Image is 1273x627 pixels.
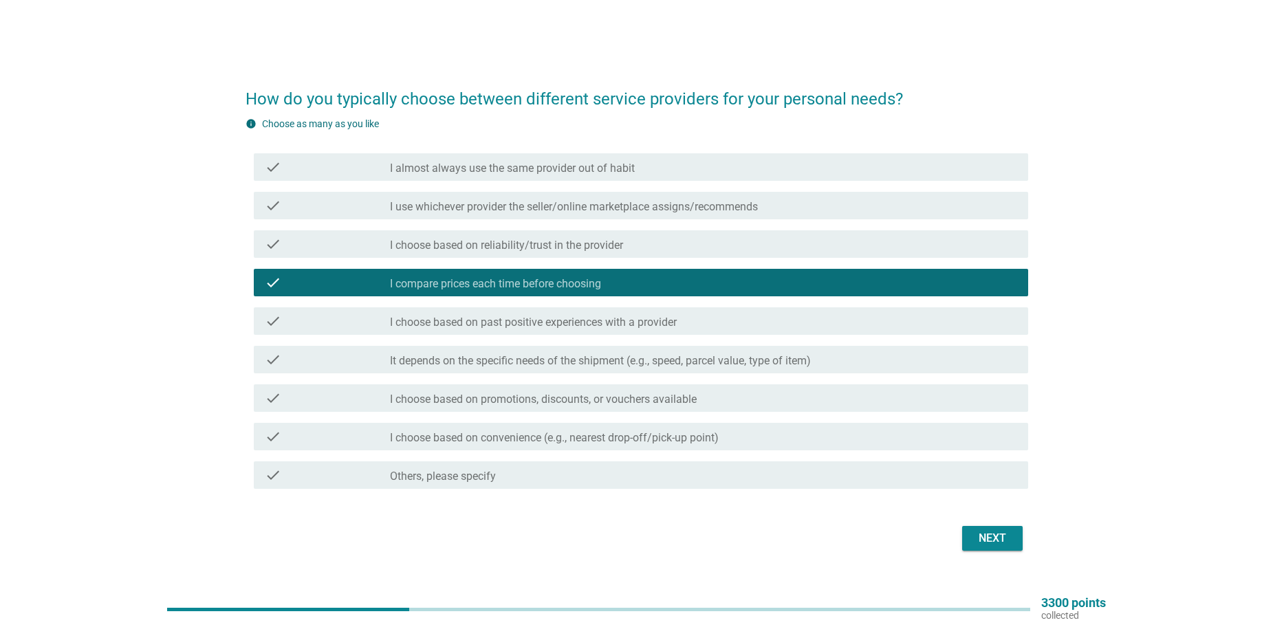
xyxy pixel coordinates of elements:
label: I compare prices each time before choosing [390,277,601,291]
i: check [265,313,281,329]
i: check [265,197,281,214]
h2: How do you typically choose between different service providers for your personal needs? [246,73,1028,111]
i: check [265,274,281,291]
i: check [265,351,281,368]
label: I choose based on convenience (e.g., nearest drop-off/pick-up point) [390,431,719,445]
label: I choose based on past positive experiences with a provider [390,316,677,329]
i: info [246,118,257,129]
i: check [265,428,281,445]
label: I almost always use the same provider out of habit [390,162,635,175]
label: I choose based on reliability/trust in the provider [390,239,623,252]
label: I use whichever provider the seller/online marketplace assigns/recommends [390,200,758,214]
div: Next [973,530,1012,547]
label: Others, please specify [390,470,496,483]
i: check [265,159,281,175]
i: check [265,467,281,483]
p: 3300 points [1041,597,1106,609]
label: It depends on the specific needs of the shipment (e.g., speed, parcel value, type of item) [390,354,811,368]
i: check [265,236,281,252]
p: collected [1041,609,1106,621]
button: Next [962,526,1023,551]
label: Choose as many as you like [262,118,379,129]
i: check [265,390,281,406]
label: I choose based on promotions, discounts, or vouchers available [390,393,697,406]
